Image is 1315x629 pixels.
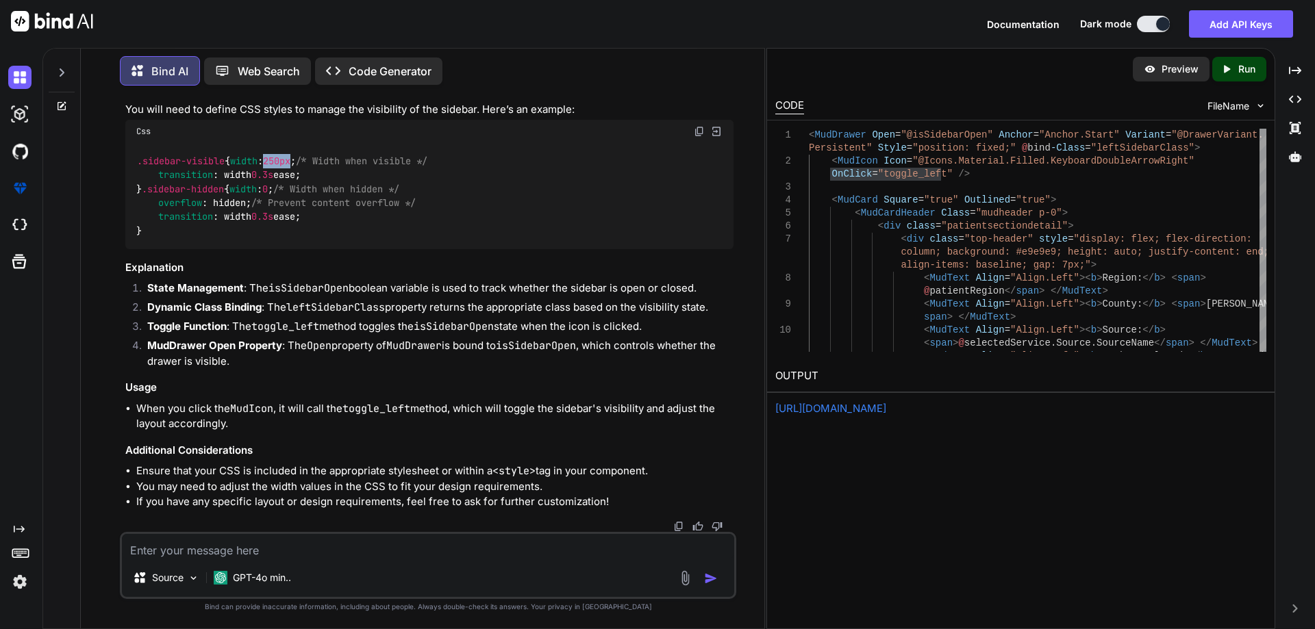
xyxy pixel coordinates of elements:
div: 5 [775,207,791,220]
h3: Additional Considerations [125,443,734,459]
span: selectedService.Source.SourceName [964,337,1154,348]
span: </ [1142,324,1154,335]
span: style [1039,233,1068,244]
span: >< [1079,324,1091,335]
span: >< [1079,350,1091,361]
div: 6 [775,220,791,233]
span: b [1090,324,1096,335]
span: transition [158,169,213,181]
p: Preview [1162,62,1199,76]
span: span [929,337,953,348]
h2: OUTPUT [767,360,1275,392]
code: toggle_left [342,402,410,415]
span: Persistent" [809,142,872,153]
span: > [1194,142,1200,153]
span: b [1090,298,1096,309]
span: "true" [1016,194,1050,205]
div: 8 [775,272,791,285]
span: > [1097,324,1102,335]
span: > [1246,350,1251,361]
span: "position: fixed;" [912,142,1016,153]
span: "patientsectiondetail" [941,220,1068,231]
img: GPT-4o mini [214,571,227,585]
span: bind [1027,142,1051,153]
img: Pick Models [188,572,199,584]
span: b [1200,350,1205,361]
span: b [1090,350,1096,361]
span: = [906,142,912,153]
button: Add API Keys [1189,10,1293,38]
span: > [1062,207,1067,218]
span: "@Icons.Material.Filled.KeyboardDoubleArrowRight" [912,155,1194,166]
span: > [947,311,952,322]
span: </ [1004,285,1016,296]
span: = [1004,350,1010,361]
span: </ [958,311,970,322]
code: isSidebarOpen [496,339,576,352]
span: > [1252,337,1257,348]
span: div [906,233,923,244]
span: Class [941,207,970,218]
span: "@isSidebarOpen" [901,129,992,140]
code: { : ; : width ease; } { : ; : hidden; : width ease; } [136,154,427,238]
span: MudText [929,298,970,309]
span: Variant [1125,129,1166,140]
img: copy [694,126,705,137]
span: = [970,207,975,218]
span: > [1160,272,1165,283]
strong: State Management [147,281,244,294]
img: darkAi-studio [8,103,32,126]
span: = [895,129,901,140]
span: = [918,194,923,205]
span: = [1033,129,1038,140]
span: Region: [1102,272,1142,283]
span: Square [884,194,918,205]
div: 11 [775,350,791,363]
span: "Align.Left" [1010,298,1079,309]
img: Open in Browser [710,125,723,138]
span: = [872,168,877,179]
p: Web Search [238,63,300,79]
span: < [831,155,837,166]
span: overflow [158,196,202,209]
span: > [1097,272,1102,283]
span: align-items: baseline; gap: 7px;" [901,259,1090,270]
span: > [1068,220,1073,231]
span: width [229,183,257,195]
span: </ [1051,285,1062,296]
span: Align [975,324,1004,335]
span: width [230,155,258,167]
span: "Align.Left" [1010,272,1079,283]
img: githubDark [8,140,32,163]
span: > [1039,285,1044,296]
span: >< [1079,272,1091,283]
span: > [1160,298,1165,309]
span: > [1205,350,1211,361]
span: < [924,337,929,348]
span: County: [1102,298,1142,309]
span: > [1097,350,1102,361]
li: : The property of is bound to , which controls whether the drawer is visible. [136,338,734,369]
span: 0.3s [251,211,273,223]
span: b [1154,298,1160,309]
li: You may need to adjust the width values in the CSS to fit your design requirements. [136,479,734,495]
img: icon [704,572,718,585]
h3: Usage [125,380,734,396]
div: 10 [775,324,791,337]
span: MudText [970,311,1010,322]
p: You will need to define CSS styles to manage the visibility of the sidebar. Here’s an example: [125,102,734,118]
span: "display: flex; flex-direction: [1073,233,1251,244]
span: b [1154,272,1160,283]
div: 4 [775,194,791,207]
span: OnClick [831,168,872,179]
span: /> [958,168,970,179]
span: < [831,194,837,205]
img: cloudideIcon [8,214,32,237]
code: MudIcon [230,402,273,415]
code: Open [307,339,331,352]
div: 7 [775,233,791,246]
span: > [1160,324,1165,335]
img: premium [8,177,32,200]
span: = [1010,194,1016,205]
p: Code Generator [349,63,431,79]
